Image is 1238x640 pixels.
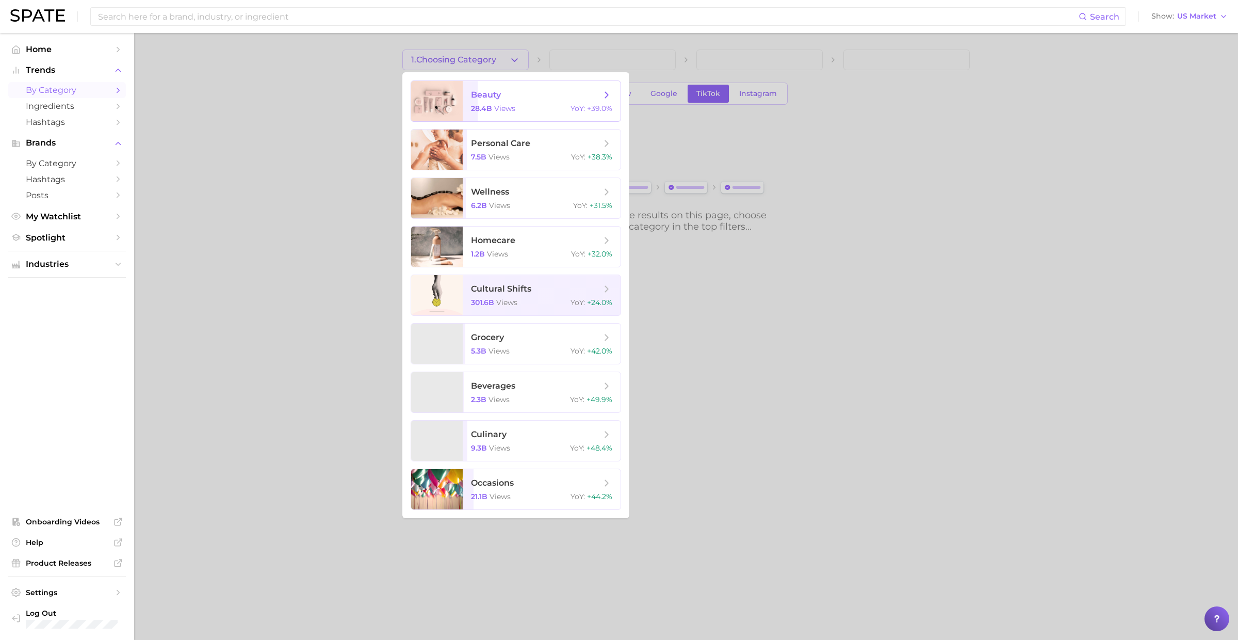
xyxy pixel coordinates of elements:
span: Industries [26,260,108,269]
span: views [496,298,517,307]
span: Show [1151,13,1174,19]
a: Help [8,535,126,550]
img: SPATE [10,9,65,22]
span: homecare [471,235,515,245]
span: wellness [471,187,509,197]
span: grocery [471,332,504,342]
span: YoY : [571,152,585,162]
button: Brands [8,135,126,151]
span: by Category [26,85,108,95]
a: Onboarding Videos [8,514,126,530]
span: views [488,152,510,162]
button: ShowUS Market [1149,10,1230,23]
a: Ingredients [8,98,126,114]
span: 21.1b [471,492,487,501]
span: YoY : [573,201,588,210]
span: +38.3% [588,152,612,162]
span: Brands [26,138,108,148]
a: Log out. Currently logged in with e-mail mathilde@spate.nyc. [8,605,126,632]
span: Spotlight [26,233,108,243]
input: Search here for a brand, industry, or ingredient [97,8,1079,25]
a: My Watchlist [8,209,126,225]
span: Onboarding Videos [26,517,108,526]
span: cultural shifts [471,284,531,294]
ul: 1.Choosing Category [402,72,629,518]
span: Posts [26,190,108,200]
span: Trends [26,66,108,75]
span: Search [1090,12,1119,22]
a: Settings [8,585,126,600]
span: Ingredients [26,101,108,111]
span: 28.4b [471,104,492,113]
span: views [489,443,510,453]
a: Spotlight [8,230,126,246]
a: by Category [8,82,126,98]
span: views [494,104,515,113]
span: 301.6b [471,298,494,307]
span: +31.5% [590,201,612,210]
span: Product Releases [26,558,108,568]
span: Hashtags [26,174,108,184]
span: occasions [471,478,514,488]
span: My Watchlist [26,212,108,221]
span: views [489,201,510,210]
span: +32.0% [588,249,612,259]
span: +48.4% [587,443,612,453]
a: Posts [8,187,126,203]
span: 7.5b [471,152,486,162]
span: Home [26,44,108,54]
a: Product Releases [8,555,126,571]
span: 1.2b [471,249,485,259]
span: Log Out [26,609,118,618]
span: views [490,492,511,501]
span: Help [26,538,108,547]
span: US Market [1177,13,1216,19]
span: YoY : [571,492,585,501]
a: Hashtags [8,114,126,130]
span: +24.0% [587,298,612,307]
span: +44.2% [587,492,612,501]
a: Hashtags [8,171,126,187]
span: views [487,249,508,259]
span: YoY : [571,249,585,259]
span: +42.0% [587,346,612,356]
span: YoY : [570,395,584,404]
span: +39.0% [587,104,612,113]
button: Trends [8,62,126,78]
span: 9.3b [471,443,487,453]
button: Industries [8,257,126,272]
span: 2.3b [471,395,486,404]
span: 6.2b [471,201,487,210]
span: views [488,346,510,356]
span: beauty [471,90,501,100]
a: by Category [8,155,126,171]
span: views [488,395,510,404]
span: personal care [471,138,530,148]
span: YoY : [570,443,584,453]
span: YoY : [571,104,585,113]
span: beverages [471,381,515,391]
span: YoY : [571,298,585,307]
span: 5.3b [471,346,486,356]
span: Settings [26,588,108,597]
a: Home [8,41,126,57]
span: YoY : [571,346,585,356]
span: +49.9% [587,395,612,404]
span: Hashtags [26,117,108,127]
span: by Category [26,158,108,168]
span: culinary [471,429,507,439]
